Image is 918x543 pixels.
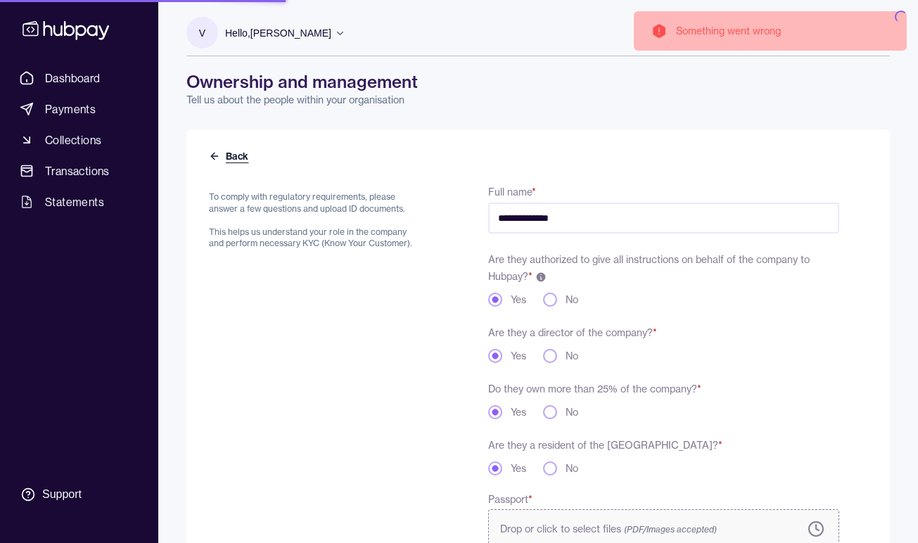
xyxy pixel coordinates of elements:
span: Collections [45,132,101,148]
label: Are they a director of the company? [488,326,657,339]
h1: Ownership and management [186,70,890,93]
label: No [566,293,578,307]
a: Statements [14,189,144,215]
span: Passport [488,492,533,506]
label: Yes [511,461,526,475]
label: Yes [511,349,526,363]
span: Statements [45,193,104,210]
button: Back [209,149,251,163]
label: Yes [511,293,526,307]
span: Transactions [45,162,110,179]
a: Payments [14,96,144,122]
span: (PDF/Images accepted) [624,524,717,535]
span: Drop or click to select files [500,523,717,535]
p: Hello, [PERSON_NAME] [225,25,331,41]
label: No [566,461,578,475]
span: Dashboard [45,70,101,87]
a: Transactions [14,158,144,184]
span: Payments [45,101,96,117]
p: V [199,25,205,41]
p: To comply with regulatory requirements, please answer a few questions and upload ID documents. Th... [209,191,421,250]
p: Tell us about the people within your organisation [186,93,890,107]
label: Yes [511,405,526,419]
a: Support [14,480,144,509]
div: Something went wrong [676,24,781,38]
label: Full name [488,186,536,198]
a: Dashboard [14,65,144,91]
div: Support [42,487,82,502]
span: Are they authorized to give all instructions on behalf of the company to Hubpay? [488,253,810,283]
a: Collections [14,127,144,153]
label: No [566,349,578,363]
label: Do they own more than 25% of the company? [488,383,701,395]
label: Are they a resident of the [GEOGRAPHIC_DATA]? [488,439,722,452]
label: No [566,405,578,419]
